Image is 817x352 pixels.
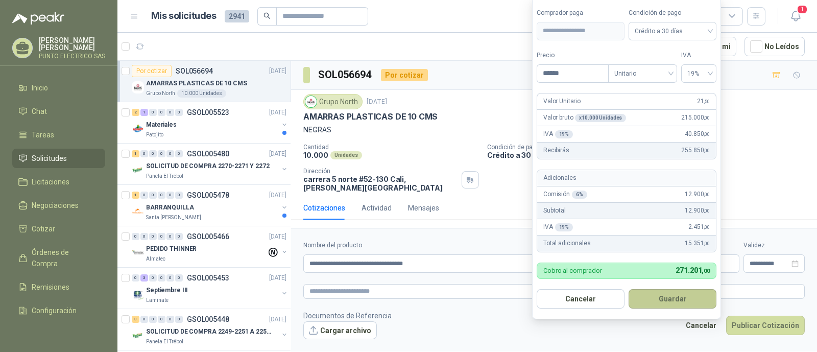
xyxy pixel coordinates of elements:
button: Cancelar [680,316,722,335]
span: Chat [32,106,47,117]
span: 255.850 [681,146,710,155]
p: GSOL005523 [187,109,229,116]
a: Manuales y ayuda [12,324,105,344]
h1: Mis solicitudes [151,9,217,24]
p: Subtotal [543,206,566,216]
p: PEDIDO THINNER [146,244,197,254]
p: Adicionales [543,173,576,183]
div: 1 [140,109,148,116]
p: [DATE] [269,232,286,242]
h3: SOL056694 [318,67,373,83]
p: GSOL005480 [187,150,229,157]
p: Laminate [146,296,169,304]
a: Configuración [12,301,105,320]
div: 3 [140,274,148,281]
p: [DATE] [269,273,286,283]
img: Company Logo [132,330,144,342]
img: Company Logo [132,247,144,259]
span: Tareas [32,129,54,140]
span: ,00 [704,224,710,230]
div: Unidades [330,151,362,159]
span: Negociaciones [32,200,79,211]
p: 10.000 [303,151,328,159]
span: ,00 [704,115,710,121]
p: NEGRAS [303,124,805,135]
button: No Leídos [744,37,805,56]
div: 10.000 Unidades [177,89,226,98]
button: Cargar archivo [303,321,377,340]
p: Materiales [146,120,177,130]
button: 1 [786,7,805,26]
p: BARRANQUILLA [146,203,194,213]
p: SOLICITUD DE COMPRA 2270-2271 Y 2272 [146,161,270,171]
div: 0 [166,192,174,199]
p: GSOL005466 [187,233,229,240]
span: ,00 [704,131,710,137]
p: carrera 5 norte #52-130 Cali , [PERSON_NAME][GEOGRAPHIC_DATA] [303,175,458,192]
span: ,00 [704,148,710,153]
span: ,00 [704,192,710,197]
div: Grupo North [303,94,363,109]
div: 0 [175,192,183,199]
a: Órdenes de Compra [12,243,105,273]
span: ,00 [702,268,710,274]
div: 0 [158,274,165,281]
span: 215.000 [681,113,710,123]
a: 1 0 0 0 0 0 GSOL005480[DATE] Company LogoSOLICITUD DE COMPRA 2270-2271 Y 2272Panela El Trébol [132,148,289,180]
p: Cantidad [303,144,479,151]
span: Licitaciones [32,176,69,187]
div: 0 [158,316,165,323]
span: 40.850 [685,129,710,139]
label: Precio [537,51,608,60]
div: 0 [140,150,148,157]
div: 0 [166,316,174,323]
span: 12.900 [685,206,710,216]
a: Tareas [12,125,105,145]
img: Company Logo [132,164,144,176]
div: 19 % [555,130,573,138]
p: AMARRAS PLASTICAS DE 10 CMS [303,111,438,122]
a: Solicitudes [12,149,105,168]
div: Mensajes [408,202,439,214]
div: 0 [158,150,165,157]
div: 0 [149,233,157,240]
p: Panela El Trébol [146,172,183,180]
a: 3 0 0 0 0 0 GSOL005448[DATE] Company LogoSOLICITUD DE COMPRA 2249-2251 A 2256-2258 Y 2262Panela E... [132,313,289,346]
a: Remisiones [12,277,105,297]
span: 21 [697,97,710,106]
p: [DATE] [269,315,286,324]
span: 19% [687,66,710,81]
p: [DATE] [367,97,387,107]
div: 0 [175,150,183,157]
div: 0 [166,233,174,240]
p: GSOL005448 [187,316,229,323]
p: Dirección [303,168,458,175]
a: Licitaciones [12,172,105,192]
p: Valor bruto [543,113,626,123]
span: 1 [797,5,808,14]
label: Comprador paga [537,8,624,18]
div: 0 [175,274,183,281]
span: ,00 [704,241,710,246]
div: Actividad [362,202,392,214]
a: 1 0 0 0 0 0 GSOL005478[DATE] Company LogoBARRANQUILLASanta [PERSON_NAME] [132,189,289,222]
a: Inicio [12,78,105,98]
p: GSOL005453 [187,274,229,281]
p: Comisión [543,190,587,199]
span: Unitario [614,66,671,81]
span: 2.451 [688,222,710,232]
p: Condición de pago [487,144,813,151]
p: Patojito [146,131,163,139]
div: 3 [132,316,139,323]
div: 0 [140,233,148,240]
p: Recibirás [543,146,569,155]
div: 6 % [572,191,587,199]
span: Configuración [32,305,77,316]
p: Septiembre III [146,286,188,295]
span: Crédito a 30 días [635,24,710,39]
div: 0 [175,233,183,240]
div: 0 [158,233,165,240]
img: Company Logo [132,205,144,218]
p: Total adicionales [543,239,591,248]
div: 0 [158,192,165,199]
